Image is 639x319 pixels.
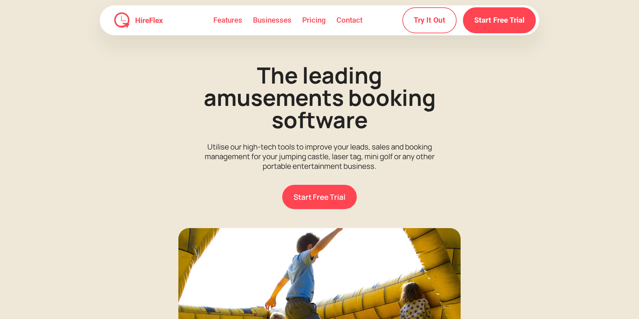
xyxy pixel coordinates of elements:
a: Try It Out [402,7,457,33]
a: Businesses [248,9,297,31]
a: Features [208,9,248,31]
p: Utilise our high-tech tools to improve your leads, sales and booking management for your jumping ... [192,142,447,171]
a: Start Free Trial [463,7,536,33]
a: HireFlex [130,17,165,24]
a: Contact [331,9,368,31]
strong: The leading amusements booking software [204,60,436,135]
img: HireFlex Logo [114,12,130,28]
a: Pricing [297,9,331,31]
a: Start Free Trial [282,185,357,209]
